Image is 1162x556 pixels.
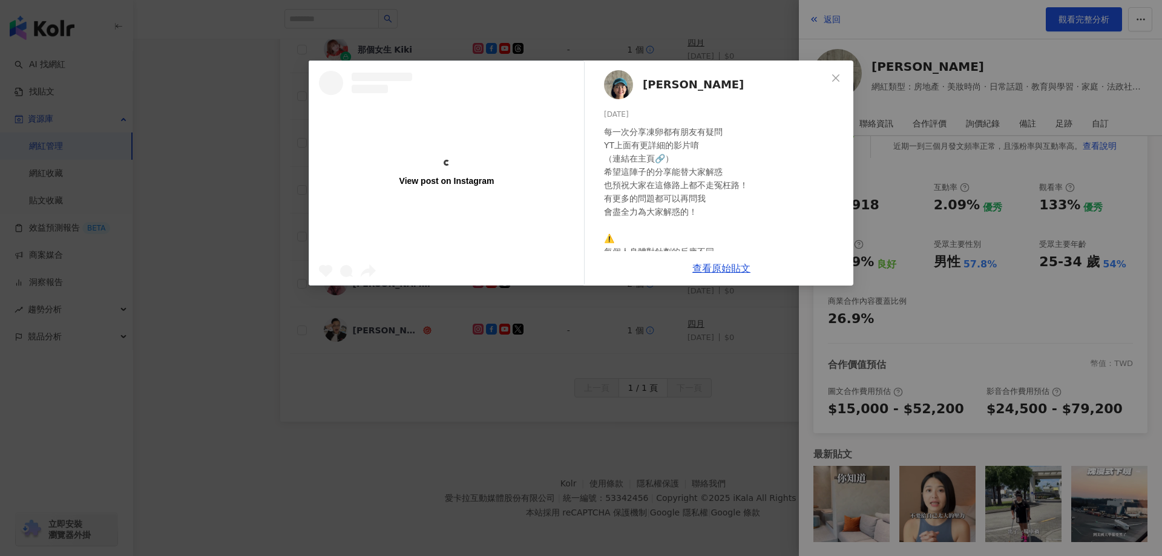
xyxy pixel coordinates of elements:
a: View post on Instagram [309,61,584,285]
div: [DATE] [604,109,844,120]
button: Close [824,66,848,90]
a: KOL Avatar[PERSON_NAME] [604,70,827,99]
img: KOL Avatar [604,70,633,99]
a: 查看原始貼文 [692,263,750,274]
div: View post on Instagram [399,175,494,186]
div: 每一次分享凍卵都有朋友有疑問 YT上面有更詳細的影片唷 （連結在主頁🔗） 希望這陣子的分享能替大家解惑 也預祝大家在這條路上都不走冤枉路！ 有更多的問題都可以再問我 會盡全力為大家解惑的！ ⚠️... [604,125,844,325]
span: close [831,73,841,83]
span: [PERSON_NAME] [643,76,744,93]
